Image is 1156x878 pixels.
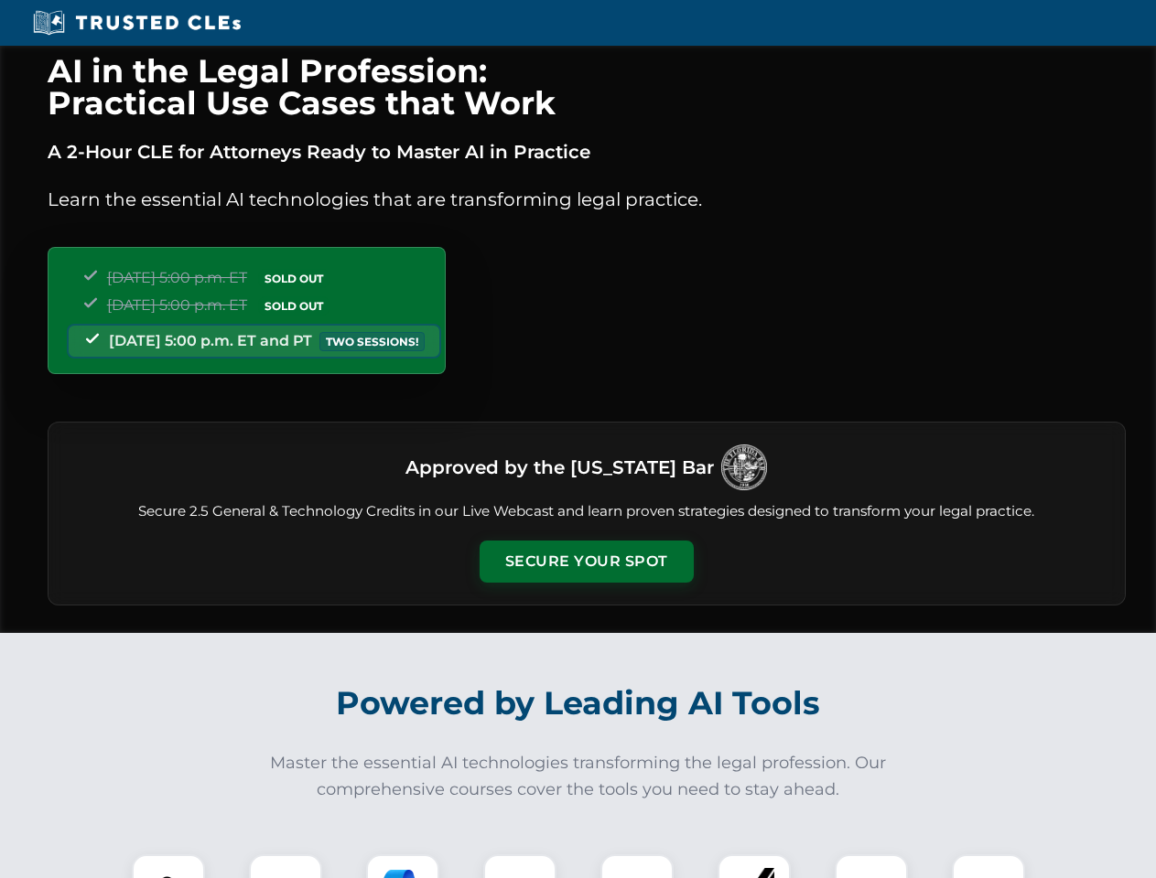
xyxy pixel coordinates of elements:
span: [DATE] 5:00 p.m. ET [107,269,247,286]
span: SOLD OUT [258,269,330,288]
h3: Approved by the [US_STATE] Bar [405,451,714,484]
span: SOLD OUT [258,296,330,316]
img: Logo [721,444,767,490]
span: [DATE] 5:00 p.m. ET [107,296,247,314]
p: Master the essential AI technologies transforming the legal profession. Our comprehensive courses... [258,750,899,803]
h2: Powered by Leading AI Tools [71,671,1086,735]
p: A 2-Hour CLE for Attorneys Ready to Master AI in Practice [48,137,1126,166]
p: Secure 2.5 General & Technology Credits in our Live Webcast and learn proven strategies designed ... [70,501,1103,522]
button: Secure Your Spot [480,541,694,583]
img: Trusted CLEs [27,9,246,37]
p: Learn the essential AI technologies that are transforming legal practice. [48,185,1126,214]
h1: AI in the Legal Profession: Practical Use Cases that Work [48,55,1126,119]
